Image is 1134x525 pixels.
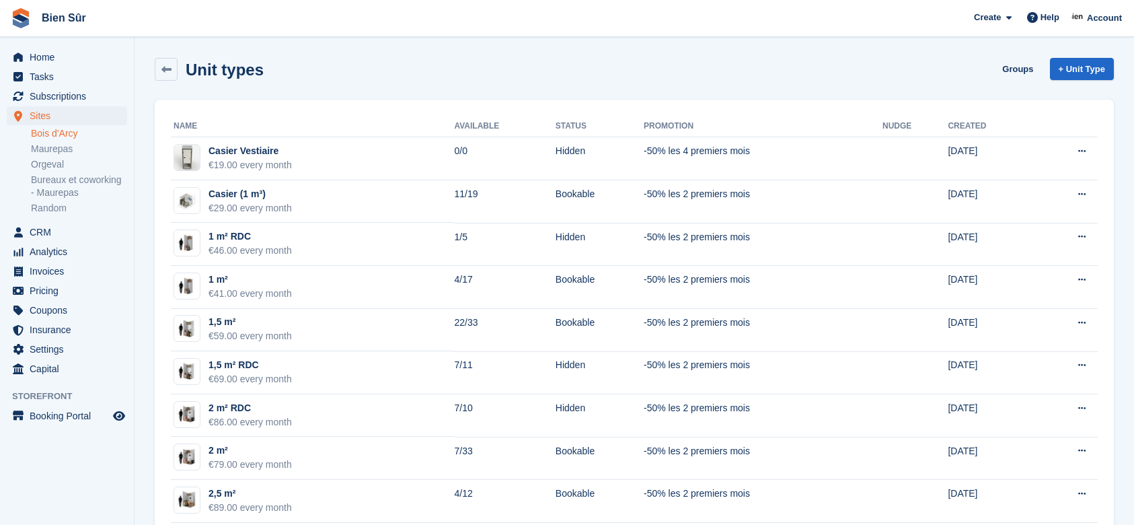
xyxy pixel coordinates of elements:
a: Maurepas [31,143,127,155]
th: Nudge [882,116,948,137]
span: Capital [30,359,110,378]
img: locker%20petit%20casier.png [174,145,200,170]
th: Available [454,116,555,137]
a: menu [7,106,127,125]
a: menu [7,359,127,378]
span: Sites [30,106,110,125]
a: menu [7,242,127,261]
span: CRM [30,223,110,242]
td: [DATE] [948,180,1034,223]
th: Promotion [644,116,882,137]
div: 1 m² RDC [209,230,292,244]
td: [DATE] [948,223,1034,266]
img: locker%201m3.jpg [174,188,200,213]
td: 4/12 [454,480,555,523]
td: 22/33 [454,309,555,352]
img: box-1m2.jpg [174,234,200,253]
td: Bookable [556,309,644,352]
img: Asmaa Habri [1071,11,1085,24]
td: -50% les 2 premiers mois [644,223,882,266]
a: menu [7,87,127,106]
a: menu [7,407,127,425]
a: menu [7,262,127,281]
div: €29.00 every month [209,201,292,215]
span: Account [1087,11,1122,25]
img: box-1,5m2.jpg [174,362,200,382]
div: €89.00 every month [209,501,292,515]
div: 1 m² [209,273,292,287]
th: Status [556,116,644,137]
a: menu [7,48,127,67]
td: [DATE] [948,351,1034,394]
a: menu [7,67,127,86]
div: €19.00 every month [209,158,292,172]
span: Help [1041,11,1059,24]
span: Coupons [30,301,110,320]
td: 1/5 [454,223,555,266]
td: Hidden [556,351,644,394]
img: 25-sqft-unit.jpg [174,490,200,510]
div: €86.00 every month [209,415,292,429]
img: 15-sqft-unit.jpg [174,319,200,339]
span: Insurance [30,320,110,339]
div: €79.00 every month [209,458,292,472]
th: Created [948,116,1034,137]
td: 4/17 [454,266,555,309]
td: -50% les 2 premiers mois [644,480,882,523]
div: Casier (1 m³) [209,187,292,201]
div: €69.00 every month [209,372,292,386]
td: 7/11 [454,351,555,394]
th: Name [171,116,454,137]
span: Home [30,48,110,67]
td: Hidden [556,394,644,438]
a: Bureaux et coworking - Maurepas [31,174,127,199]
div: 1,5 m² [209,315,292,329]
img: stora-icon-8386f47178a22dfd0bd8f6a31ec36ba5ce8667c1dd55bd0f319d3a0aa187defe.svg [11,8,31,28]
td: [DATE] [948,480,1034,523]
h2: Unit types [186,61,264,79]
a: menu [7,340,127,359]
span: Analytics [30,242,110,261]
a: Random [31,202,127,215]
td: Bookable [556,480,644,523]
span: Pricing [30,281,110,300]
img: box-2m2.jpg [174,405,200,424]
span: Booking Portal [30,407,110,425]
a: Orgeval [31,158,127,171]
td: 11/19 [454,180,555,223]
span: Subscriptions [30,87,110,106]
td: Bookable [556,266,644,309]
td: -50% les 2 premiers mois [644,437,882,480]
a: + Unit Type [1050,58,1114,80]
td: [DATE] [948,137,1034,180]
span: Invoices [30,262,110,281]
div: 2 m² [209,444,292,458]
div: €41.00 every month [209,287,292,301]
td: -50% les 2 premiers mois [644,309,882,352]
td: -50% les 2 premiers mois [644,351,882,394]
td: [DATE] [948,309,1034,352]
img: 20-sqft-unit.jpg [174,448,200,467]
td: Hidden [556,223,644,266]
a: Groups [997,58,1038,80]
img: 10-sqft-unit.jpg [174,277,200,296]
div: 1,5 m² RDC [209,358,292,372]
a: menu [7,301,127,320]
td: [DATE] [948,437,1034,480]
a: Preview store [111,408,127,424]
a: menu [7,223,127,242]
td: 7/33 [454,437,555,480]
td: Hidden [556,137,644,180]
td: -50% les 2 premiers mois [644,180,882,223]
td: [DATE] [948,266,1034,309]
a: Bois d'Arcy [31,127,127,140]
td: -50% les 2 premiers mois [644,394,882,438]
span: Storefront [12,390,134,403]
td: 7/10 [454,394,555,438]
div: 2 m² RDC [209,401,292,415]
div: €46.00 every month [209,244,292,258]
a: menu [7,281,127,300]
div: Casier Vestiaire [209,144,292,158]
span: Create [974,11,1001,24]
a: menu [7,320,127,339]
